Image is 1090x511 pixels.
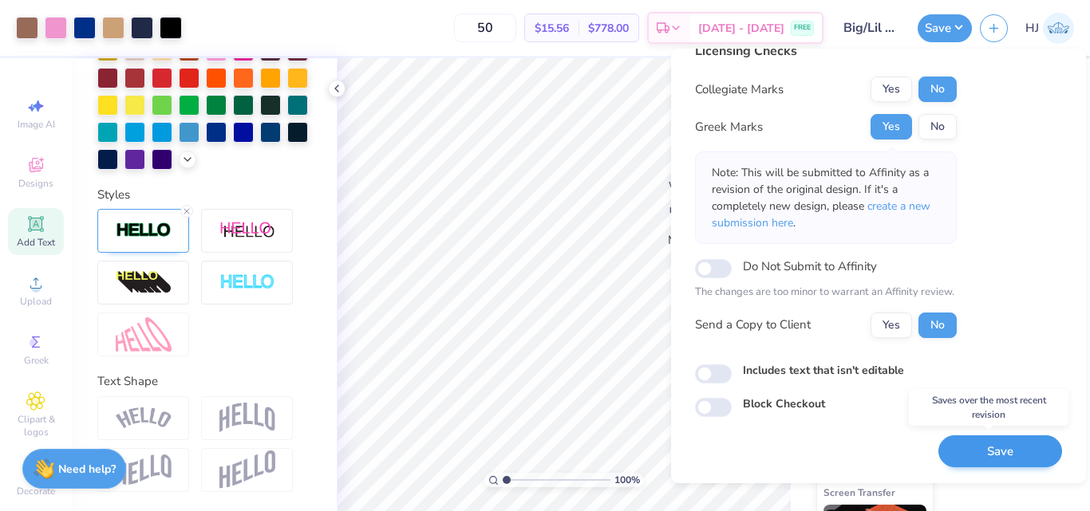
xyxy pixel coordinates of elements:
img: Negative Space [219,273,275,292]
button: Yes [871,77,912,102]
label: Do Not Submit to Affinity [743,256,877,277]
button: Save [918,14,972,42]
span: Decorate [17,485,55,497]
img: Arc [116,407,172,429]
img: Shadow [219,221,275,241]
button: No [918,312,957,338]
img: Free Distort [116,317,172,352]
img: Flag [116,454,172,485]
input: – – [454,14,516,42]
button: No [918,77,957,102]
button: Save [938,435,1062,468]
p: Note: This will be submitted to Affinity as a revision of the original design. If it's a complete... [712,164,940,231]
span: HJ [1025,19,1039,37]
p: The changes are too minor to warrant an Affinity review. [695,285,957,301]
span: $778.00 [588,20,629,37]
div: Send a Copy to Client [695,316,811,334]
span: Screen Transfer [823,484,895,501]
div: Text Shape [97,372,311,391]
label: Block Checkout [743,395,825,412]
button: Yes [871,114,912,140]
div: Greek Marks [695,118,763,136]
img: Stroke [116,222,172,240]
img: Hughe Josh Cabanete [1043,13,1074,44]
img: Rise [219,450,275,489]
div: Styles [97,186,311,204]
span: Image AI [18,118,55,131]
span: $15.56 [535,20,569,37]
a: HJ [1025,13,1074,44]
span: 100 % [614,473,640,487]
strong: Need help? [58,462,116,477]
img: 3d Illusion [116,270,172,296]
span: Clipart & logos [8,413,64,438]
span: FREE [794,22,811,33]
img: Arch [219,403,275,433]
span: Upload [20,295,52,308]
input: Untitled Design [831,12,910,44]
div: Licensing Checks [695,41,957,61]
label: Includes text that isn't editable [743,362,904,379]
div: Collegiate Marks [695,81,784,99]
div: Saves over the most recent revision [909,389,1068,426]
span: Designs [18,177,53,190]
span: [DATE] - [DATE] [698,20,784,37]
span: Add Text [17,236,55,249]
button: No [918,114,957,140]
span: Greek [24,354,49,367]
button: Yes [871,312,912,338]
